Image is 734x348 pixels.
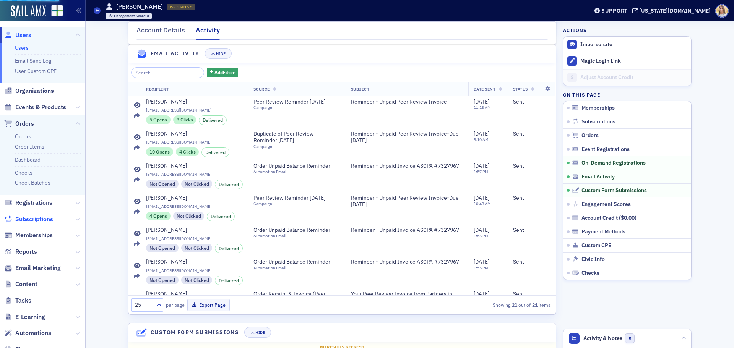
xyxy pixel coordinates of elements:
[474,258,489,265] span: [DATE]
[15,231,53,240] span: Memberships
[15,133,31,140] a: Orders
[253,233,330,238] div: Automation Email
[4,264,61,272] a: Email Marketing
[196,25,220,40] div: Activity
[351,131,463,144] span: Reminder - Unpaid Peer Review Invoice-Due [DATE]
[581,215,637,222] div: Account Credit ( )
[116,3,163,11] h1: [PERSON_NAME]
[146,259,243,265] a: [PERSON_NAME]
[474,201,491,206] time: 10:48 AM
[15,264,61,272] span: Email Marketing
[474,130,489,137] span: [DATE]
[510,301,518,308] strong: 21
[581,201,631,208] span: Engagement Scores
[581,228,625,235] span: Payment Methods
[146,259,187,265] div: [PERSON_NAME]
[146,227,187,234] div: [PERSON_NAME]
[173,212,205,220] div: Not Clicked
[146,108,243,113] span: [EMAIL_ADDRESS][DOMAIN_NAME]
[581,146,630,153] span: Event Registrations
[46,5,63,18] a: View Homepage
[581,132,599,139] span: Orders
[4,231,53,240] a: Memberships
[253,291,333,304] span: Order Receipt & Invoice (Peer Review)
[146,86,169,92] span: Recipient
[625,333,635,343] span: 0
[351,227,459,234] span: Reminder - Unpaid Invoice ASCPA #7327967
[581,270,599,277] span: Checks
[207,212,235,221] div: Delivered
[15,215,53,223] span: Subscriptions
[146,99,243,105] a: [PERSON_NAME]
[166,301,185,308] label: per page
[474,98,489,105] span: [DATE]
[176,147,199,156] div: 4 Clicks
[15,44,29,51] a: Users
[15,248,37,256] span: Reports
[632,8,713,13] button: [US_STATE][DOMAIN_NAME]
[253,195,325,202] span: Peer Review Reminder [DATE]
[580,41,612,48] button: Impersonate
[474,105,491,110] time: 11:13 AM
[114,13,147,18] span: Engagement Score :
[253,99,325,105] span: Peer Review Reminder [DATE]
[216,52,226,56] div: Hide
[244,327,271,338] button: Hide
[215,180,243,189] div: Delivered
[146,99,187,105] div: [PERSON_NAME]
[201,147,229,157] div: Delivered
[580,74,687,81] div: Adjust Account Credit
[181,244,213,252] div: Not Clicked
[351,163,459,170] span: Reminder - Unpaid Invoice ASCPA #7327967
[146,115,171,124] div: 5 Opens
[351,99,447,105] span: Reminder - Unpaid Peer Review Invoice
[601,7,628,14] div: Support
[253,195,332,207] a: Peer Review Reminder [DATE]Campaign
[4,199,52,207] a: Registrations
[15,169,32,176] a: Checks
[15,179,50,186] a: Check Batches
[253,86,270,92] span: Source
[146,276,179,284] div: Not Opened
[215,276,243,285] div: Delivered
[15,313,45,321] span: E-Learning
[181,180,213,188] div: Not Clicked
[168,4,193,10] span: USR-1601529
[474,290,489,297] span: [DATE]
[214,69,235,76] span: Add Filter
[531,301,539,308] strong: 21
[146,131,187,138] div: [PERSON_NAME]
[563,53,691,69] button: Magic Login Link
[583,334,622,342] span: Activity & Notes
[215,244,243,253] div: Delivered
[51,5,63,17] img: SailAMX
[146,236,243,241] span: [EMAIL_ADDRESS][DOMAIN_NAME]
[416,301,551,308] div: Showing out of items
[146,163,243,170] a: [PERSON_NAME]
[15,120,34,128] span: Orders
[351,291,463,304] span: Your Peer Review Invoice from Partners in Peer Review for Order #7327967
[146,291,187,298] div: [PERSON_NAME]
[15,31,31,39] span: Users
[513,99,551,105] div: Sent
[15,296,31,305] span: Tasks
[255,330,265,335] div: Hide
[135,301,152,309] div: 25
[253,163,337,175] a: Order Unpaid Balance ReminderAutomation Email
[181,276,213,284] div: Not Clicked
[621,214,635,221] span: $0.00
[474,194,489,201] span: [DATE]
[513,195,551,202] div: Sent
[563,27,587,34] h4: Actions
[253,201,325,206] div: Campaign
[146,268,243,273] span: [EMAIL_ADDRESS][DOMAIN_NAME]
[474,86,496,92] span: Date Sent
[11,5,46,18] img: SailAMX
[146,227,243,234] a: [PERSON_NAME]
[15,329,51,337] span: Automations
[146,204,243,209] span: [EMAIL_ADDRESS][DOMAIN_NAME]
[146,147,173,156] div: 10 Opens
[4,280,37,288] a: Content
[15,199,52,207] span: Registrations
